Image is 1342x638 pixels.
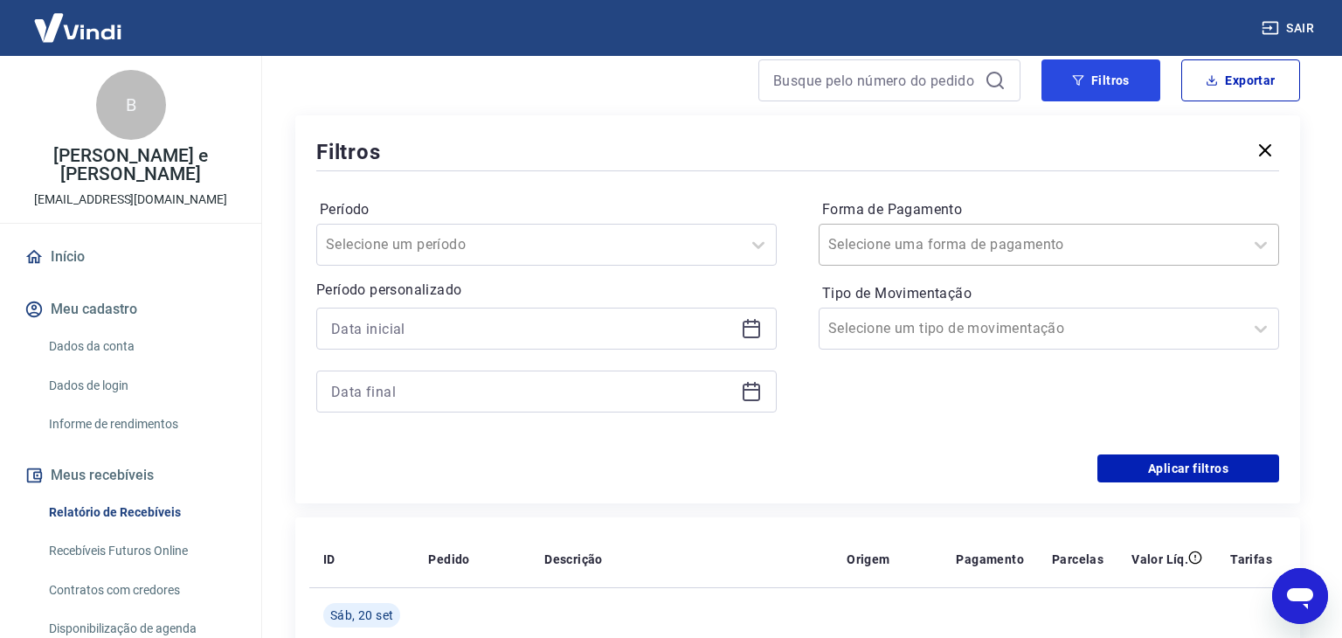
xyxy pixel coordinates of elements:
[1052,551,1103,568] p: Parcelas
[956,551,1024,568] p: Pagamento
[1097,454,1279,482] button: Aplicar filtros
[1131,551,1188,568] p: Valor Líq.
[14,147,247,184] p: [PERSON_NAME] e [PERSON_NAME]
[42,533,240,569] a: Recebíveis Futuros Online
[96,70,166,140] div: B
[428,551,469,568] p: Pedido
[1230,551,1272,568] p: Tarifas
[42,572,240,608] a: Contratos com credores
[331,378,734,405] input: Data final
[34,191,227,209] p: [EMAIL_ADDRESS][DOMAIN_NAME]
[1258,12,1321,45] button: Sair
[331,316,734,342] input: Data inicial
[1041,59,1160,101] button: Filtros
[773,67,978,94] input: Busque pelo número do pedido
[316,138,381,166] h5: Filtros
[316,280,777,301] p: Período personalizado
[1181,59,1300,101] button: Exportar
[323,551,335,568] p: ID
[42,368,240,404] a: Dados de login
[1272,568,1328,624] iframe: Botão para abrir a janela de mensagens
[21,1,135,54] img: Vindi
[320,199,773,220] label: Período
[21,238,240,276] a: Início
[21,456,240,495] button: Meus recebíveis
[822,199,1276,220] label: Forma de Pagamento
[42,495,240,531] a: Relatório de Recebíveis
[330,607,393,624] span: Sáb, 20 set
[42,406,240,442] a: Informe de rendimentos
[544,551,603,568] p: Descrição
[42,329,240,364] a: Dados da conta
[847,551,889,568] p: Origem
[21,290,240,329] button: Meu cadastro
[822,283,1276,304] label: Tipo de Movimentação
